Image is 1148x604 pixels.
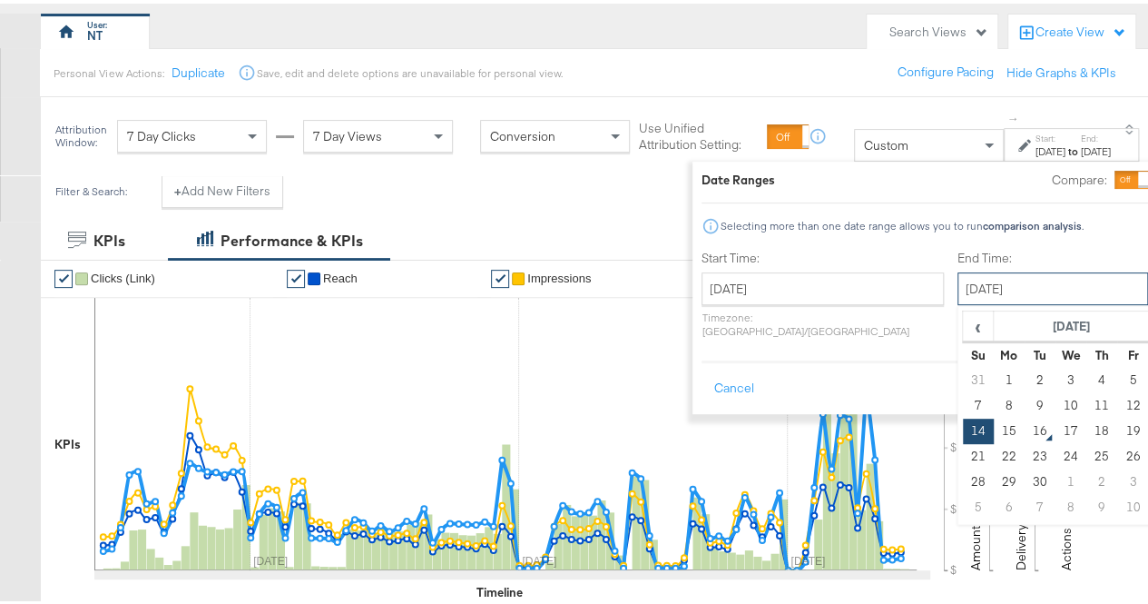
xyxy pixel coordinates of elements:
[1086,390,1117,415] td: 11
[93,227,125,248] div: KPIs
[54,432,81,450] div: KPIs
[1117,441,1148,466] td: 26
[1086,466,1117,491] td: 2
[1024,491,1055,517] td: 7
[993,491,1024,517] td: 6
[993,390,1024,415] td: 8
[1024,415,1055,441] td: 16
[1086,415,1117,441] td: 18
[1055,415,1086,441] td: 17
[993,364,1024,390] td: 1
[967,487,984,567] text: Amount (USD)
[962,441,993,466] td: 21
[490,124,555,141] span: Conversion
[1086,339,1117,364] th: Th
[720,216,1084,229] div: Selecting more than one date range allows you to run .
[323,268,358,282] span: Reach
[127,124,196,141] span: 7 Day Clicks
[1117,339,1148,364] th: Fr
[54,266,73,284] a: ✔
[1055,466,1086,491] td: 1
[962,390,993,415] td: 7
[1117,491,1148,517] td: 10
[1024,364,1055,390] td: 2
[1081,141,1111,155] div: [DATE]
[1086,364,1117,390] td: 4
[174,179,182,196] strong: +
[1024,466,1055,491] td: 30
[1035,20,1126,38] div: Create View
[91,268,155,282] span: Clicks (Link)
[1065,141,1081,154] strong: to
[1117,364,1148,390] td: 5
[491,266,509,284] a: ✔
[993,308,1148,339] th: [DATE]
[1055,390,1086,415] td: 10
[1006,61,1116,78] button: Hide Graphs & KPIs
[476,580,523,598] div: Timeline
[962,415,993,441] td: 14
[162,172,283,204] button: +Add New Filters
[54,120,108,145] div: Attribution Window:
[962,466,993,491] td: 28
[1055,441,1086,466] td: 24
[702,246,944,263] label: Start Time:
[702,307,944,334] p: Timezone: [GEOGRAPHIC_DATA]/[GEOGRAPHIC_DATA]
[885,53,1006,85] button: Configure Pacing
[54,182,128,194] div: Filter & Search:
[1024,339,1055,364] th: Tu
[1086,441,1117,466] td: 25
[1052,168,1107,185] label: Compare:
[256,63,562,77] div: Save, edit and delete options are unavailable for personal view.
[702,369,767,401] button: Cancel
[889,20,988,37] div: Search Views
[1055,491,1086,517] td: 8
[993,466,1024,491] td: 29
[962,339,993,364] th: Su
[1117,466,1148,491] td: 3
[1058,524,1074,567] text: Actions
[962,491,993,517] td: 5
[639,116,760,150] label: Use Unified Attribution Setting:
[964,309,992,336] span: ‹
[1035,129,1065,141] label: Start:
[702,168,775,185] div: Date Ranges
[1024,390,1055,415] td: 9
[287,266,305,284] a: ✔
[962,364,993,390] td: 31
[1013,520,1029,567] text: Delivery
[87,24,103,41] div: NT
[1024,441,1055,466] td: 23
[993,441,1024,466] td: 22
[1081,129,1111,141] label: End:
[527,268,591,282] span: Impressions
[993,339,1024,364] th: Mo
[993,415,1024,441] td: 15
[1006,113,1023,119] span: ↑
[171,61,224,78] button: Duplicate
[221,227,363,248] div: Performance & KPIs
[983,215,1082,229] strong: comparison analysis
[1055,364,1086,390] td: 3
[54,63,163,77] div: Personal View Actions:
[1035,141,1065,155] div: [DATE]
[1086,491,1117,517] td: 9
[864,134,908,150] span: Custom
[313,124,382,141] span: 7 Day Views
[1117,415,1148,441] td: 19
[1055,339,1086,364] th: We
[1117,390,1148,415] td: 12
